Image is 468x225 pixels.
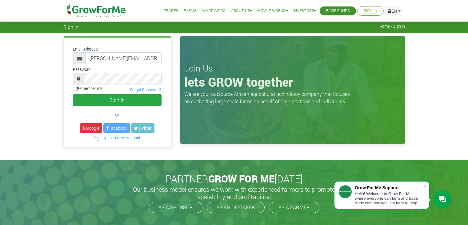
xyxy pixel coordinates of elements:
[184,75,401,89] h1: lets GROW together
[269,202,319,213] a: AS A FARMER
[126,186,342,200] h5: Our business model ensures we work with experienced farmers to promote scalability and profitabil...
[73,94,162,106] button: Sign In
[184,8,197,14] a: Farms
[258,8,288,14] a: How it Works
[355,191,423,205] div: Hello! Welcome to Grow For Me where everyone can farm and trade Agric commodities. I'm here to help.
[149,202,202,213] a: AS A SPONSOR
[364,8,377,14] a: Sign In
[164,8,178,14] a: Trades
[94,135,140,140] a: Sign Up for a New Account
[293,8,316,14] a: Investors
[355,185,423,190] div: Grow For Me Support
[202,8,226,14] a: What We Do
[80,123,102,133] a: Google
[326,8,350,14] a: Raise Funds
[385,6,403,16] a: EN
[207,202,265,213] a: AS AN OFFTAKER
[379,24,405,29] span: Home / Sign In
[184,90,354,105] p: We are your outsource African agricultural technology company that focuses on cultivating large s...
[208,172,274,185] span: GROW FOR ME
[73,86,102,92] label: Remember me
[73,111,162,118] div: or
[86,52,162,64] input: Email Address
[130,87,162,92] a: Forgot Password?
[231,8,252,14] a: About Us
[73,87,77,91] input: Remember me
[66,173,402,185] h2: PARTNER [DATE]
[184,63,401,74] h3: Join Us
[73,67,91,72] label: Password:
[73,46,99,52] label: Email Address:
[63,24,78,30] span: Sign In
